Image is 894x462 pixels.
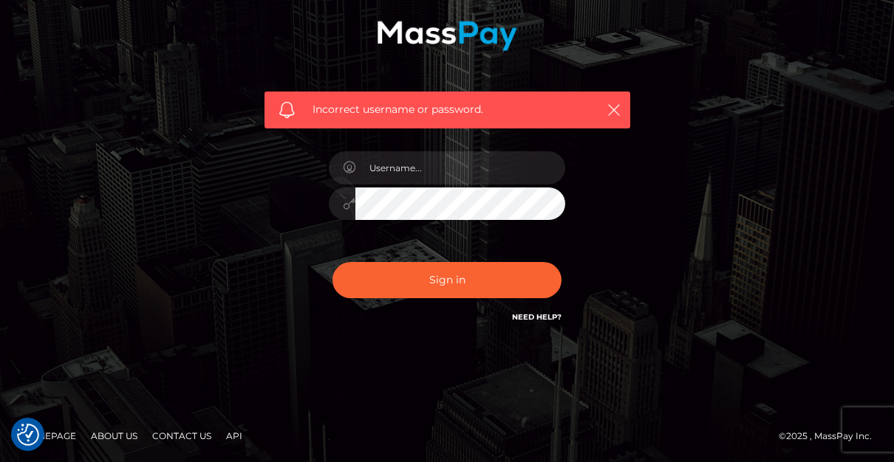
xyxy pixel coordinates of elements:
[146,424,217,447] a: Contact Us
[16,424,82,447] a: Homepage
[17,424,39,446] button: Consent Preferences
[355,151,565,185] input: Username...
[17,424,39,446] img: Revisit consent button
[512,312,562,322] a: Need Help?
[220,424,248,447] a: API
[313,102,582,117] span: Incorrect username or password.
[332,262,562,298] button: Sign in
[779,428,883,444] div: © 2025 , MassPay Inc.
[85,424,143,447] a: About Us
